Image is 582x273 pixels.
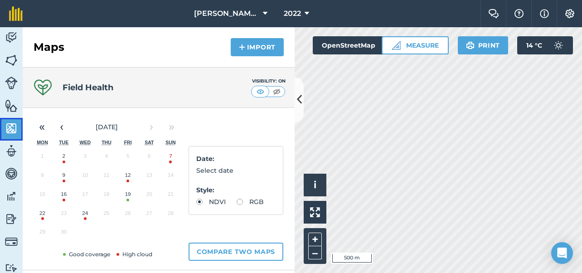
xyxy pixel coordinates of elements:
img: svg+xml;base64,PD94bWwgdmVyc2lvbj0iMS4wIiBlbmNvZGluZz0idXRmLTgiPz4KPCEtLSBHZW5lcmF0b3I6IEFkb2JlIE... [5,212,18,226]
button: 18 September 2025 [96,187,117,206]
img: Ruler icon [392,41,401,50]
div: Visibility: On [251,78,286,85]
abbr: Thursday [102,140,112,145]
button: » [161,117,181,137]
img: svg+xml;base64,PD94bWwgdmVyc2lvbj0iMS4wIiBlbmNvZGluZz0idXRmLTgiPz4KPCEtLSBHZW5lcmF0b3I6IEFkb2JlIE... [5,167,18,180]
button: 24 September 2025 [74,206,96,225]
button: 22 September 2025 [32,206,53,225]
button: 9 September 2025 [53,168,74,187]
img: svg+xml;base64,PD94bWwgdmVyc2lvbj0iMS4wIiBlbmNvZGluZz0idXRmLTgiPz4KPCEtLSBHZW5lcmF0b3I6IEFkb2JlIE... [5,144,18,158]
label: NDVI [196,199,226,205]
button: 1 September 2025 [32,149,53,168]
button: 13 September 2025 [139,168,160,187]
span: i [314,179,316,190]
img: svg+xml;base64,PD94bWwgdmVyc2lvbj0iMS4wIiBlbmNvZGluZz0idXRmLTgiPz4KPCEtLSBHZW5lcmF0b3I6IEFkb2JlIE... [5,190,18,203]
img: Two speech bubbles overlapping with the left bubble in the forefront [488,9,499,18]
button: 3 September 2025 [74,149,96,168]
button: « [32,117,52,137]
span: 14 ° C [526,36,542,54]
span: Good coverage [61,251,110,258]
img: svg+xml;base64,PD94bWwgdmVyc2lvbj0iMS4wIiBlbmNvZGluZz0idXRmLTgiPz4KPCEtLSBHZW5lcmF0b3I6IEFkb2JlIE... [5,31,18,44]
strong: Date : [196,155,214,163]
span: [DATE] [96,123,118,131]
button: + [308,233,322,246]
button: 6 September 2025 [139,149,160,168]
img: svg+xml;base64,PHN2ZyB4bWxucz0iaHR0cDovL3d3dy53My5vcmcvMjAwMC9zdmciIHdpZHRoPSI1NiIgaGVpZ2h0PSI2MC... [5,122,18,135]
abbr: Monday [37,140,48,145]
button: 21 September 2025 [160,187,181,206]
button: 20 September 2025 [139,187,160,206]
img: svg+xml;base64,PHN2ZyB4bWxucz0iaHR0cDovL3d3dy53My5vcmcvMjAwMC9zdmciIHdpZHRoPSI1NiIgaGVpZ2h0PSI2MC... [5,99,18,112]
abbr: Tuesday [59,140,68,145]
img: svg+xml;base64,PD94bWwgdmVyc2lvbj0iMS4wIiBlbmNvZGluZz0idXRmLTgiPz4KPCEtLSBHZW5lcmF0b3I6IEFkb2JlIE... [549,36,567,54]
button: 23 September 2025 [53,206,74,225]
button: 19 September 2025 [117,187,139,206]
button: i [304,174,326,196]
img: Four arrows, one pointing top left, one top right, one bottom right and the last bottom left [310,207,320,217]
span: High cloud [115,251,152,258]
img: svg+xml;base64,PD94bWwgdmVyc2lvbj0iMS4wIiBlbmNvZGluZz0idXRmLTgiPz4KPCEtLSBHZW5lcmF0b3I6IEFkb2JlIE... [5,263,18,272]
img: svg+xml;base64,PHN2ZyB4bWxucz0iaHR0cDovL3d3dy53My5vcmcvMjAwMC9zdmciIHdpZHRoPSIxNCIgaGVpZ2h0PSIyNC... [239,42,245,53]
img: svg+xml;base64,PD94bWwgdmVyc2lvbj0iMS4wIiBlbmNvZGluZz0idXRmLTgiPz4KPCEtLSBHZW5lcmF0b3I6IEFkb2JlIE... [5,77,18,89]
button: 26 September 2025 [117,206,139,225]
span: 2022 [284,8,301,19]
img: svg+xml;base64,PHN2ZyB4bWxucz0iaHR0cDovL3d3dy53My5vcmcvMjAwMC9zdmciIHdpZHRoPSIxNyIgaGVpZ2h0PSIxNy... [540,8,549,19]
button: 27 September 2025 [139,206,160,225]
img: svg+xml;base64,PHN2ZyB4bWxucz0iaHR0cDovL3d3dy53My5vcmcvMjAwMC9zdmciIHdpZHRoPSI1MCIgaGVpZ2h0PSI0MC... [255,87,266,96]
img: A question mark icon [514,9,524,18]
button: 30 September 2025 [53,224,74,244]
img: svg+xml;base64,PHN2ZyB4bWxucz0iaHR0cDovL3d3dy53My5vcmcvMjAwMC9zdmciIHdpZHRoPSIxOSIgaGVpZ2h0PSIyNC... [466,40,475,51]
h2: Maps [34,40,64,54]
img: A cog icon [564,9,575,18]
button: OpenStreetMap [313,36,400,54]
img: svg+xml;base64,PD94bWwgdmVyc2lvbj0iMS4wIiBlbmNvZGluZz0idXRmLTgiPz4KPCEtLSBHZW5lcmF0b3I6IEFkb2JlIE... [5,235,18,248]
button: 14 °C [517,36,573,54]
abbr: Friday [124,140,132,145]
span: [PERSON_NAME] Ltd. [194,8,259,19]
button: 8 September 2025 [32,168,53,187]
button: 15 September 2025 [32,187,53,206]
button: 16 September 2025 [53,187,74,206]
img: svg+xml;base64,PHN2ZyB4bWxucz0iaHR0cDovL3d3dy53My5vcmcvMjAwMC9zdmciIHdpZHRoPSI1NiIgaGVpZ2h0PSI2MC... [5,54,18,67]
button: 5 September 2025 [117,149,139,168]
button: 29 September 2025 [32,224,53,244]
button: 17 September 2025 [74,187,96,206]
strong: Style : [196,186,214,194]
img: svg+xml;base64,PHN2ZyB4bWxucz0iaHR0cDovL3d3dy53My5vcmcvMjAwMC9zdmciIHdpZHRoPSI1MCIgaGVpZ2h0PSI0MC... [271,87,282,96]
button: 11 September 2025 [96,168,117,187]
button: 10 September 2025 [74,168,96,187]
button: › [141,117,161,137]
button: 4 September 2025 [96,149,117,168]
img: fieldmargin Logo [9,6,23,21]
abbr: Wednesday [80,140,91,145]
h4: Field Health [63,81,113,94]
button: 12 September 2025 [117,168,139,187]
abbr: Sunday [165,140,175,145]
label: RGB [237,199,264,205]
button: – [308,246,322,259]
button: Import [231,38,284,56]
div: Open Intercom Messenger [551,242,573,264]
button: 28 September 2025 [160,206,181,225]
button: 7 September 2025 [160,149,181,168]
button: Compare two maps [189,243,283,261]
button: Print [458,36,509,54]
button: ‹ [52,117,72,137]
button: 14 September 2025 [160,168,181,187]
abbr: Saturday [145,140,154,145]
button: 2 September 2025 [53,149,74,168]
button: [DATE] [72,117,141,137]
p: Select date [196,166,276,175]
button: Measure [382,36,449,54]
button: 25 September 2025 [96,206,117,225]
